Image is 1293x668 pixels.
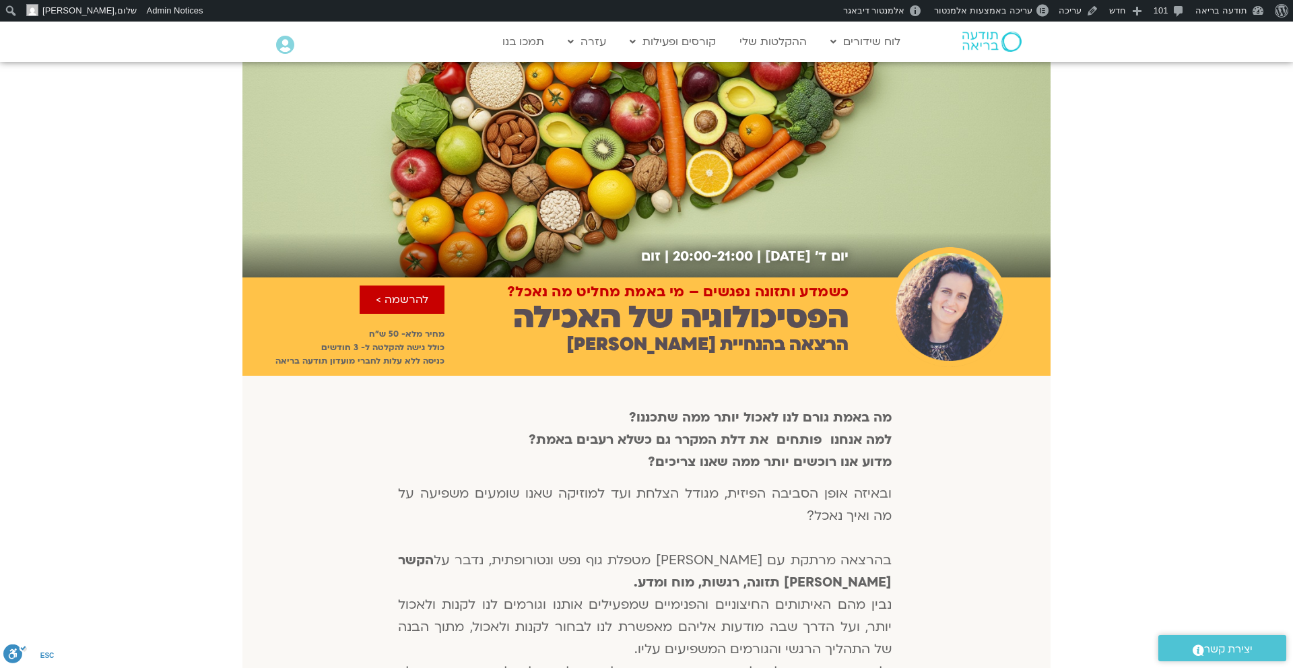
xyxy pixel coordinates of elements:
span: [PERSON_NAME] [42,5,114,15]
a: תמכו בנו [496,29,551,55]
h2: יום ד׳ [DATE] | 20:00-21:00 | זום [242,248,849,264]
h2: כשמדע ותזונה נפגשים – מי באמת מחליט מה נאכל? [507,284,849,300]
a: לוח שידורים [824,29,907,55]
img: תודעה בריאה [962,32,1022,52]
a: להרשמה > [360,286,444,314]
h2: הפסיכולוגיה של האכילה [513,300,849,335]
a: ההקלטות שלי [733,29,814,55]
span: להרשמה > [376,294,428,306]
a: עזרה [561,29,613,55]
a: יצירת קשר [1158,635,1286,661]
a: קורסים ופעילות [623,29,723,55]
p: מחיר מלא- 50 ש״ח כולל גישה להקלטה ל- 3 חודשים כניסה ללא עלות לחברי מועדון תודעה בריאה [242,327,444,368]
strong: מה באמת גורם לנו לאכול יותר ממה שתכננו? למה אנחנו פותחים את דלת המקרר גם כשלא רעבים באמת? [529,409,892,448]
strong: מדוע אנו רוכשים יותר ממה שאנו צריכים? [648,453,892,471]
span: עריכה באמצעות אלמנטור [934,5,1032,15]
span: יצירת קשר [1204,640,1253,659]
h2: הרצאה בהנחיית [PERSON_NAME] [566,335,849,355]
strong: הקשר [PERSON_NAME] תזונה, רגשות, מוח ומדע. [398,552,892,591]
